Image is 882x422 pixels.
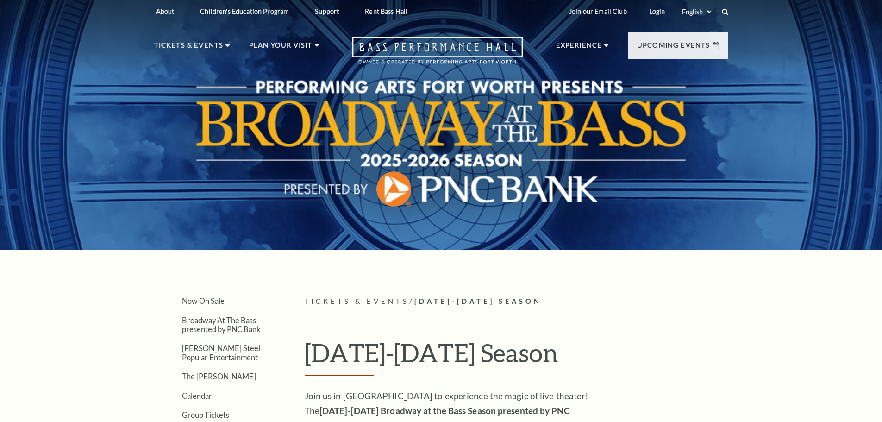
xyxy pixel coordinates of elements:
h1: [DATE]-[DATE] Season [305,338,728,376]
a: The [PERSON_NAME] [182,372,256,381]
a: Broadway At The Bass presented by PNC Bank [182,316,261,334]
p: Children's Education Program [200,7,289,15]
p: Support [315,7,339,15]
p: About [156,7,175,15]
p: Plan Your Visit [249,40,313,57]
select: Select: [680,7,713,16]
p: Rent Bass Hall [365,7,407,15]
p: Experience [556,40,602,57]
p: / [305,296,728,308]
a: [PERSON_NAME] Steel Popular Entertainment [182,344,260,361]
a: Calendar [182,391,212,400]
a: Now On Sale [182,296,225,305]
p: Upcoming Events [637,40,710,57]
p: Tickets & Events [154,40,224,57]
a: Group Tickets [182,410,229,419]
span: [DATE]-[DATE] Season [414,297,542,305]
span: Tickets & Events [305,297,410,305]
